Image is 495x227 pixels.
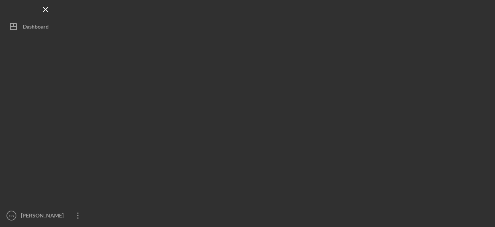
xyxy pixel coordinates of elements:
[23,19,49,36] div: Dashboard
[4,19,88,34] button: Dashboard
[4,208,88,223] button: SB[PERSON_NAME]
[9,214,14,218] text: SB
[19,208,69,225] div: [PERSON_NAME]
